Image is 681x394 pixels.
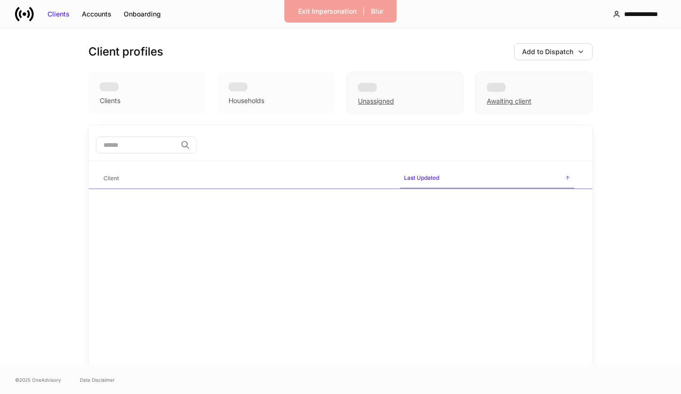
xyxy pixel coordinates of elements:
[346,72,464,114] div: Unassigned
[522,47,573,56] div: Add to Dispatch
[103,174,119,183] h6: Client
[80,376,115,384] a: Data Disclaimer
[365,4,389,19] button: Blur
[475,72,593,114] div: Awaiting client
[400,169,574,189] span: Last Updated
[82,9,111,19] div: Accounts
[298,7,356,16] div: Exit Impersonation
[487,96,531,106] div: Awaiting client
[404,173,439,182] h6: Last Updated
[100,169,393,188] span: Client
[229,96,264,105] div: Households
[371,7,383,16] div: Blur
[514,43,593,60] button: Add to Dispatch
[15,376,61,384] span: © 2025 OneAdvisory
[100,96,120,105] div: Clients
[41,7,76,22] button: Clients
[292,4,363,19] button: Exit Impersonation
[358,96,394,106] div: Unassigned
[88,44,163,59] h3: Client profiles
[48,9,70,19] div: Clients
[76,7,118,22] button: Accounts
[118,7,167,22] button: Onboarding
[124,9,161,19] div: Onboarding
